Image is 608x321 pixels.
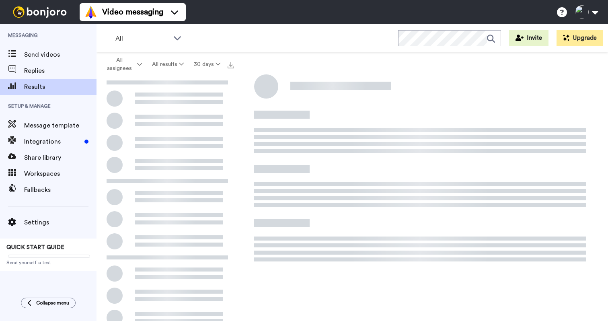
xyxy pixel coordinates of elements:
[228,62,234,68] img: export.svg
[509,30,548,46] button: Invite
[84,6,97,19] img: vm-color.svg
[24,185,97,195] span: Fallbacks
[24,153,97,163] span: Share library
[24,82,97,92] span: Results
[21,298,76,308] button: Collapse menu
[189,57,225,72] button: 30 days
[24,50,97,60] span: Send videos
[10,6,70,18] img: bj-logo-header-white.svg
[102,6,163,18] span: Video messaging
[98,53,147,76] button: All assignees
[147,57,189,72] button: All results
[24,169,97,179] span: Workspaces
[115,34,169,43] span: All
[225,58,236,70] button: Export all results that match these filters now.
[24,137,81,146] span: Integrations
[24,66,97,76] span: Replies
[24,121,97,130] span: Message template
[36,300,69,306] span: Collapse menu
[103,56,136,72] span: All assignees
[6,259,90,266] span: Send yourself a test
[24,218,97,227] span: Settings
[557,30,603,46] button: Upgrade
[6,245,64,250] span: QUICK START GUIDE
